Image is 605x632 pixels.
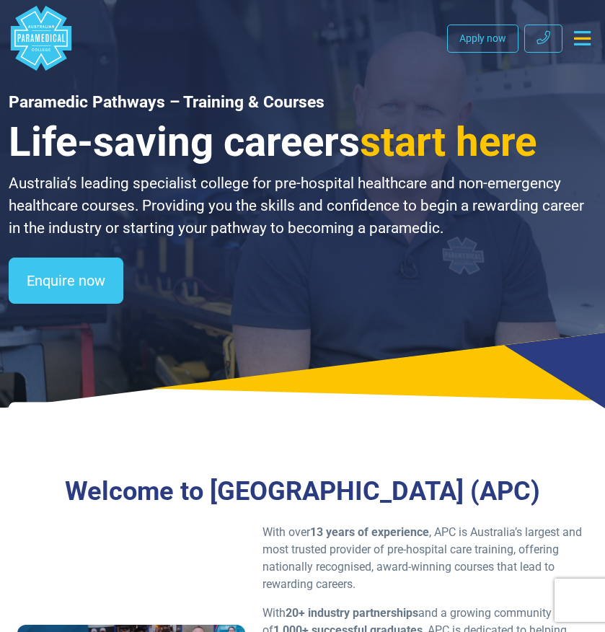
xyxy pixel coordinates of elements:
a: Australian Paramedical College [9,6,74,71]
h3: Life-saving careers [9,118,596,167]
span: start here [360,118,536,166]
a: Apply now [447,25,518,53]
strong: 20+ industry partnerships [286,606,418,620]
button: Toggle navigation [568,25,596,51]
h1: Paramedic Pathways – Training & Courses [9,92,596,113]
a: Enquire now [9,258,123,304]
strong: 13 years of experience [310,525,429,539]
h3: Welcome to [GEOGRAPHIC_DATA] (APC) [17,475,588,506]
p: With over , APC is Australia’s largest and most trusted provider of pre-hospital care training, o... [262,524,588,593]
p: Australia’s leading specialist college for pre-hospital healthcare and non-emergency healthcare c... [9,172,596,240]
